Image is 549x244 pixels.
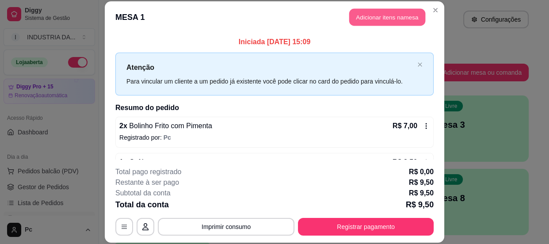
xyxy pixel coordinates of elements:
[119,157,144,168] p: 1 x
[105,1,444,33] header: MESA 1
[409,177,434,188] p: R$ 9,50
[409,167,434,177] p: R$ 0,00
[417,62,423,68] button: close
[119,121,212,131] p: 2 x
[115,167,181,177] p: Total pago registrado
[127,158,144,166] span: Café
[115,198,169,211] p: Total da conta
[115,177,179,188] p: Restante à ser pago
[164,134,171,141] span: Pc
[409,188,434,198] p: R$ 9,50
[349,8,425,26] button: Adicionar itens namesa
[115,37,434,47] p: Iniciada [DATE] 15:09
[115,103,434,113] h2: Resumo do pedido
[298,218,434,236] button: Registrar pagamento
[393,157,417,168] p: R$ 2,50
[428,3,442,17] button: Close
[127,122,212,130] span: Bolinho Frito com Pimenta
[406,198,434,211] p: R$ 9,50
[115,188,171,198] p: Subtotal da conta
[158,218,294,236] button: Imprimir consumo
[126,62,414,73] p: Atenção
[393,121,417,131] p: R$ 7,00
[119,133,430,142] p: Registrado por:
[417,62,423,67] span: close
[126,76,414,86] div: Para vincular um cliente a um pedido já existente você pode clicar no card do pedido para vinculá...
